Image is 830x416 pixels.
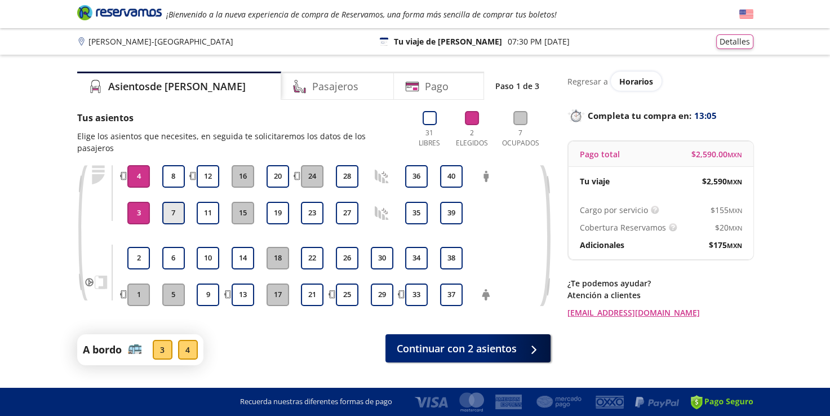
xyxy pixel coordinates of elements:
a: [EMAIL_ADDRESS][DOMAIN_NAME] [567,307,753,318]
p: 07:30 PM [DATE] [508,36,570,47]
button: 22 [301,247,323,269]
button: 24 [301,165,323,188]
p: ¿Te podemos ayudar? [567,277,753,289]
button: 6 [162,247,185,269]
button: 34 [405,247,428,269]
div: 3 [153,340,172,360]
p: A bordo [83,342,122,357]
p: Recuerda nuestras diferentes formas de pago [240,396,392,408]
button: 13 [232,284,254,306]
small: MXN [729,224,742,232]
button: 33 [405,284,428,306]
p: Regresar a [567,76,608,87]
p: Paso 1 de 3 [495,80,539,92]
button: 25 [336,284,358,306]
h4: Pasajeros [312,79,358,94]
button: 23 [301,202,323,224]
button: 10 [197,247,219,269]
p: Completa tu compra en : [567,108,753,123]
button: 7 [162,202,185,224]
button: 29 [371,284,393,306]
p: Elige los asientos que necesites, en seguida te solicitaremos los datos de los pasajeros [77,130,403,154]
button: 36 [405,165,428,188]
button: Continuar con 2 asientos [385,334,551,362]
span: $ 20 [715,222,742,233]
p: 7 Ocupados [499,128,542,148]
small: MXN [727,151,742,159]
h4: Asientos de [PERSON_NAME] [108,79,246,94]
button: 18 [267,247,289,269]
button: 3 [127,202,150,224]
p: Cargo por servicio [580,204,648,216]
p: Cobertura Reservamos [580,222,666,233]
span: $ 2,590 [702,175,742,187]
button: 35 [405,202,428,224]
button: 21 [301,284,323,306]
button: 9 [197,284,219,306]
button: 8 [162,165,185,188]
button: 11 [197,202,219,224]
button: 26 [336,247,358,269]
span: 13:05 [694,109,717,122]
small: MXN [727,178,742,186]
button: 20 [267,165,289,188]
button: 38 [440,247,463,269]
a: Brand Logo [77,4,162,24]
button: English [739,7,753,21]
button: 16 [232,165,254,188]
span: Continuar con 2 asientos [397,341,517,356]
div: Regresar a ver horarios [567,72,753,91]
button: 19 [267,202,289,224]
p: Tu viaje [580,175,610,187]
span: Horarios [619,76,653,87]
button: 39 [440,202,463,224]
button: 37 [440,284,463,306]
button: 2 [127,247,150,269]
p: Pago total [580,148,620,160]
small: MXN [727,241,742,250]
span: $ 175 [709,239,742,251]
button: 40 [440,165,463,188]
button: 4 [127,165,150,188]
p: 31 Libres [414,128,445,148]
p: Atención a clientes [567,289,753,301]
div: 4 [178,340,198,360]
i: Brand Logo [77,4,162,21]
button: 5 [162,284,185,306]
button: 30 [371,247,393,269]
span: $ 2,590.00 [691,148,742,160]
span: $ 155 [711,204,742,216]
button: 12 [197,165,219,188]
em: ¡Bienvenido a la nueva experiencia de compra de Reservamos, una forma más sencilla de comprar tus... [166,9,557,20]
small: MXN [729,206,742,215]
button: 27 [336,202,358,224]
p: Tus asientos [77,111,403,125]
p: Tu viaje de [PERSON_NAME] [394,36,502,47]
h4: Pago [425,79,449,94]
button: 14 [232,247,254,269]
p: [PERSON_NAME] - [GEOGRAPHIC_DATA] [88,36,233,47]
button: 1 [127,284,150,306]
p: 2 Elegidos [453,128,491,148]
button: Detalles [716,34,753,49]
button: 17 [267,284,289,306]
button: 28 [336,165,358,188]
button: 15 [232,202,254,224]
p: Adicionales [580,239,624,251]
